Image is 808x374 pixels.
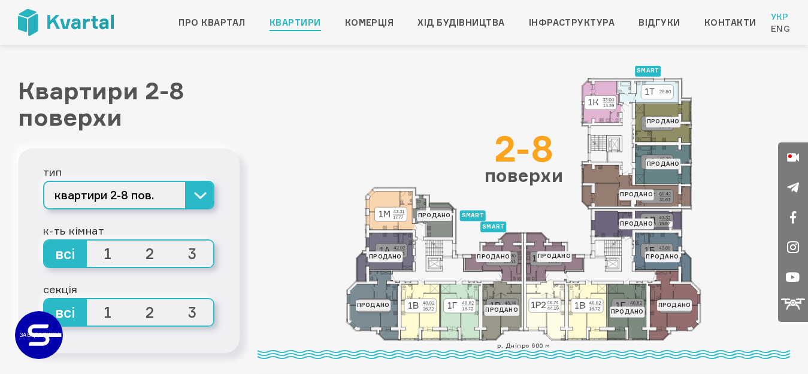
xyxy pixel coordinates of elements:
[43,163,214,181] div: тип
[270,16,321,30] a: Квартири
[258,340,790,359] div: р. Дніпро 600 м
[129,299,171,326] span: 2
[417,16,504,30] a: Хід будівництва
[485,130,563,184] div: поверхи
[129,241,171,267] span: 2
[87,241,129,267] span: 1
[771,23,790,35] a: Eng
[178,16,245,30] a: Про квартал
[171,299,214,326] span: 3
[529,16,615,30] a: Інфраструктура
[20,332,59,338] text: ЗАБУДОВНИК
[43,280,214,298] div: секція
[345,16,394,30] a: Комерція
[171,241,214,267] span: 3
[87,299,129,326] span: 1
[44,299,87,326] span: всі
[18,9,114,36] img: Kvartal
[771,11,790,23] a: Укр
[43,181,214,209] button: квартири 2-8 пов.
[638,16,680,30] a: Відгуки
[704,16,756,30] a: Контакти
[485,130,563,166] div: 2-8
[44,241,87,267] span: всі
[43,221,214,239] div: к-ть кімнат
[15,311,63,359] a: ЗАБУДОВНИК
[18,78,240,130] h1: Квартири 2-8 поверхи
